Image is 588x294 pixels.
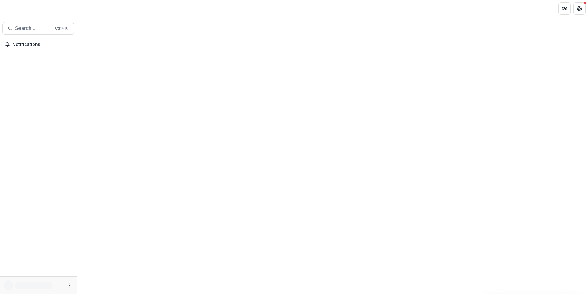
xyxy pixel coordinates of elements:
[2,22,74,35] button: Search...
[54,25,69,32] div: Ctrl + K
[79,4,105,13] nav: breadcrumb
[15,25,51,31] span: Search...
[2,39,74,49] button: Notifications
[66,282,73,289] button: More
[573,2,586,15] button: Get Help
[558,2,571,15] button: Partners
[12,42,72,47] span: Notifications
